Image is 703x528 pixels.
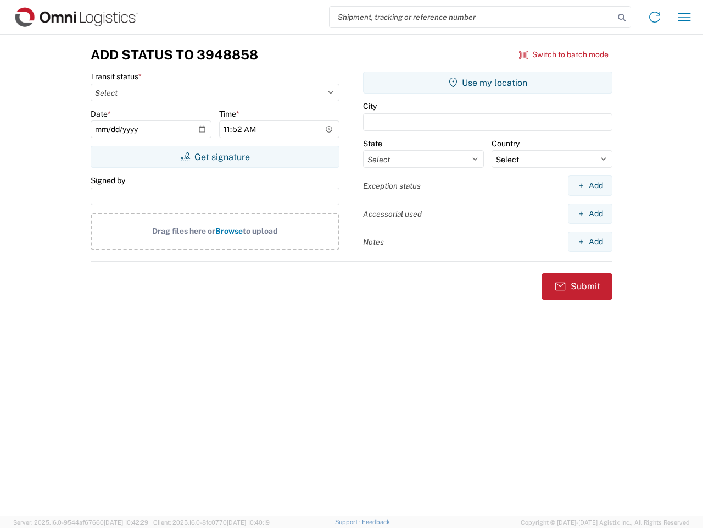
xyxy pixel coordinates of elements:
[363,209,422,219] label: Accessorial used
[152,227,215,235] span: Drag files here or
[542,273,612,300] button: Submit
[330,7,614,28] input: Shipment, tracking or reference number
[13,519,148,526] span: Server: 2025.16.0-9544af67660
[104,519,148,526] span: [DATE] 10:42:29
[243,227,278,235] span: to upload
[492,139,520,148] label: Country
[153,519,270,526] span: Client: 2025.16.0-8fc0770
[568,232,612,252] button: Add
[219,109,239,119] label: Time
[91,47,258,63] h3: Add Status to 3948858
[362,519,390,525] a: Feedback
[91,175,125,185] label: Signed by
[91,109,111,119] label: Date
[363,237,384,247] label: Notes
[335,519,362,525] a: Support
[91,71,142,81] label: Transit status
[91,146,339,168] button: Get signature
[568,175,612,196] button: Add
[363,181,421,191] label: Exception status
[215,227,243,235] span: Browse
[519,46,609,64] button: Switch to batch mode
[227,519,270,526] span: [DATE] 10:40:19
[363,139,382,148] label: State
[521,518,690,527] span: Copyright © [DATE]-[DATE] Agistix Inc., All Rights Reserved
[363,71,612,94] button: Use my location
[568,204,612,224] button: Add
[363,101,377,111] label: City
